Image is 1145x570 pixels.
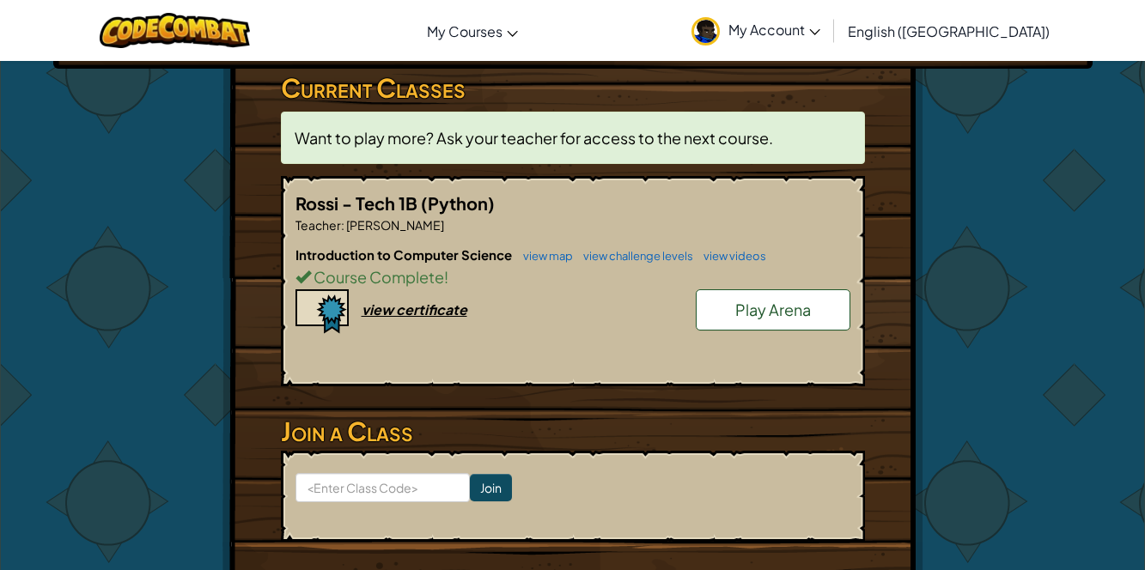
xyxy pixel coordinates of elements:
[281,69,865,107] h3: Current Classes
[295,246,515,263] span: Introduction to Computer Science
[295,300,467,318] a: view certificate
[691,17,720,45] img: avatar
[295,192,421,214] span: Rossi - Tech 1B
[100,13,250,48] img: CodeCombat logo
[683,3,829,58] a: My Account
[470,474,512,501] input: Join
[839,8,1058,54] a: English ([GEOGRAPHIC_DATA])
[281,412,865,451] h3: Join a Class
[362,300,467,318] div: view certificate
[848,22,1050,40] span: English ([GEOGRAPHIC_DATA])
[344,217,444,233] span: [PERSON_NAME]
[311,267,444,287] span: Course Complete
[295,217,341,233] span: Teacher
[295,128,773,148] span: Want to play more? Ask your teacher for access to the next course.
[427,22,502,40] span: My Courses
[695,249,766,263] a: view videos
[444,267,448,287] span: !
[515,249,573,263] a: view map
[341,217,344,233] span: :
[728,21,820,39] span: My Account
[295,289,349,334] img: certificate-icon.png
[418,8,527,54] a: My Courses
[735,300,811,319] span: Play Arena
[421,192,495,214] span: (Python)
[295,473,470,502] input: <Enter Class Code>
[575,249,693,263] a: view challenge levels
